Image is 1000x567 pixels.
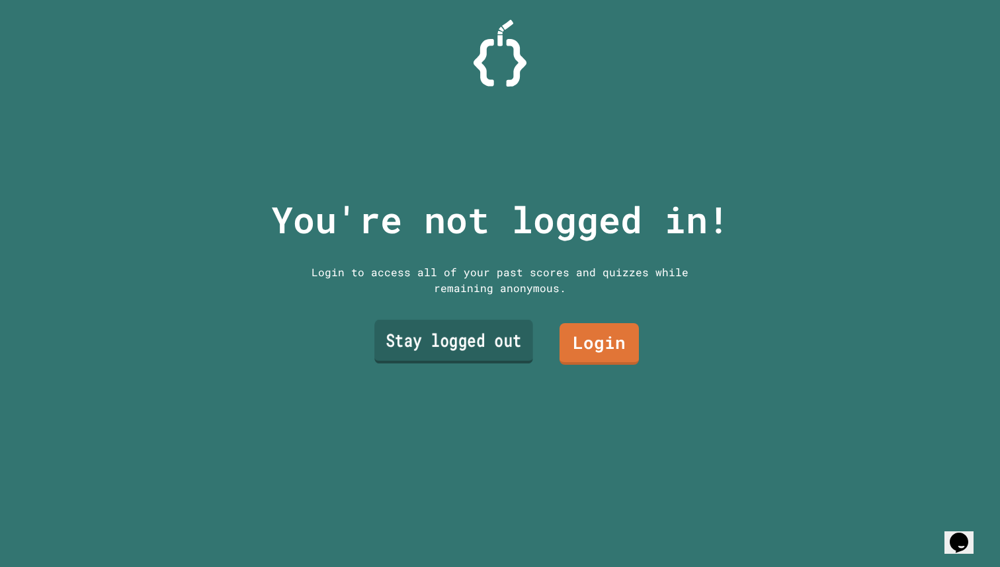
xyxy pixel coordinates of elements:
a: Stay logged out [374,320,533,363]
iframe: chat widget [944,514,987,554]
img: Logo.svg [474,20,526,87]
p: You're not logged in! [271,192,729,247]
a: Login [560,323,639,365]
div: Login to access all of your past scores and quizzes while remaining anonymous. [302,264,698,296]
